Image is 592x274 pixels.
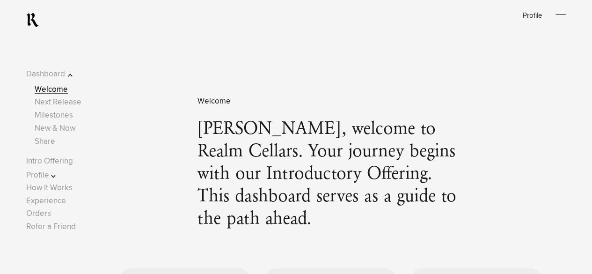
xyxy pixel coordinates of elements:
[35,98,81,106] a: Next Release
[35,86,68,94] a: Welcome
[26,157,73,165] a: Intro Offering
[26,13,39,28] a: RealmCellars
[197,95,463,108] span: Welcome
[26,210,51,218] a: Orders
[35,125,75,133] a: New & Now
[26,223,76,231] a: Refer a Friend
[35,138,55,146] a: Share
[26,184,73,192] a: How It Works
[35,111,73,119] a: Milestones
[26,169,86,182] button: Profile
[26,68,86,81] button: Dashboard
[26,197,66,205] a: Experience
[197,118,463,231] span: [PERSON_NAME], welcome to Realm Cellars. Your journey begins with our Introductory Offering. This...
[522,12,541,19] a: Profile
